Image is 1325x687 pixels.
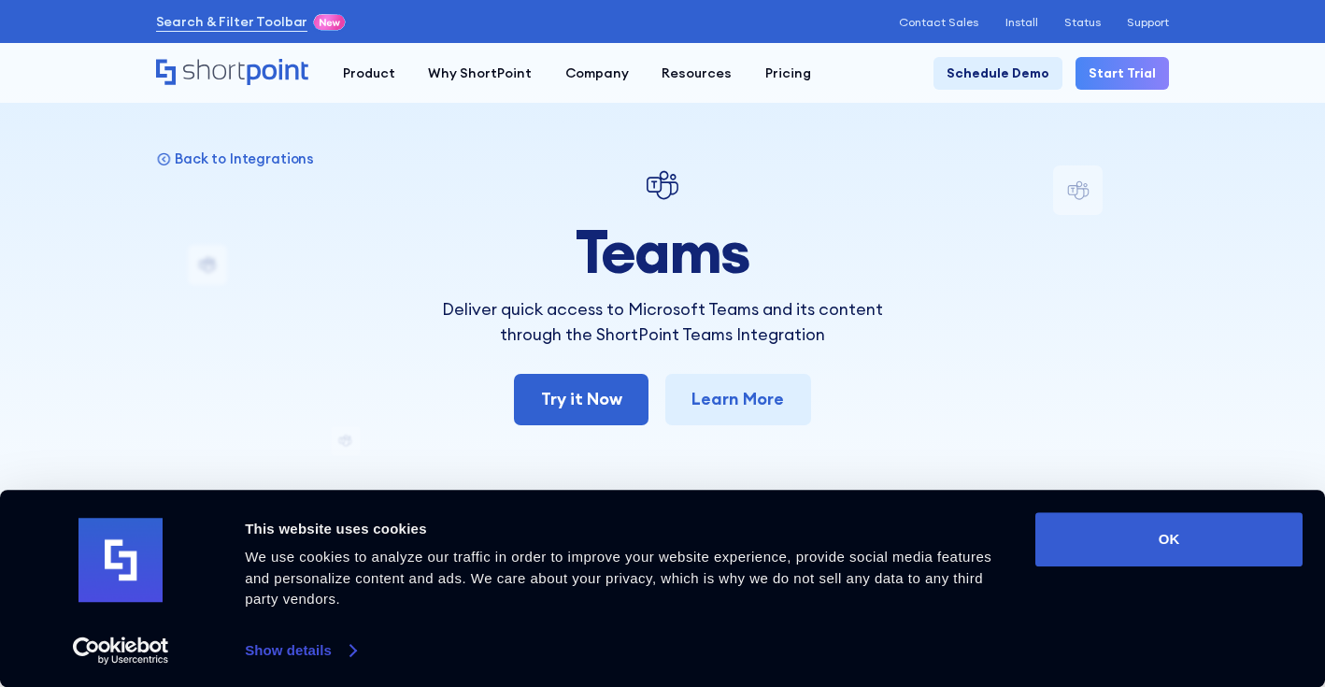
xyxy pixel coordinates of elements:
[1005,16,1038,29] a: Install
[643,165,683,206] img: Teams
[245,637,355,665] a: Show details
[1127,16,1169,29] a: Support
[899,16,978,29] a: Contact Sales
[175,150,314,167] p: Back to Integrations
[1035,512,1303,566] button: OK
[665,374,811,425] a: Learn More
[549,57,645,90] a: Company
[1064,16,1101,29] a: Status
[428,64,532,83] div: Why ShortPoint
[326,57,411,90] a: Product
[645,57,748,90] a: Resources
[748,57,827,90] a: Pricing
[245,518,1014,540] div: This website uses cookies
[156,59,310,88] a: Home
[39,637,203,665] a: Usercentrics Cookiebot - opens in a new window
[414,297,911,347] p: Deliver quick access to Microsoft Teams and its content through the ShortPoint Teams Integration
[412,57,549,90] a: Why ShortPoint
[245,549,991,607] span: We use cookies to analyze our traffic in order to improve your website experience, provide social...
[156,150,315,167] a: Back to Integrations
[565,64,629,83] div: Company
[662,64,732,83] div: Resources
[156,12,308,32] a: Search & Filter Toolbar
[765,64,811,83] div: Pricing
[343,64,395,83] div: Product
[414,219,911,284] h1: Teams
[78,519,163,603] img: logo
[1076,57,1169,90] a: Start Trial
[933,57,1062,90] a: Schedule Demo
[514,374,648,425] a: Try it Now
